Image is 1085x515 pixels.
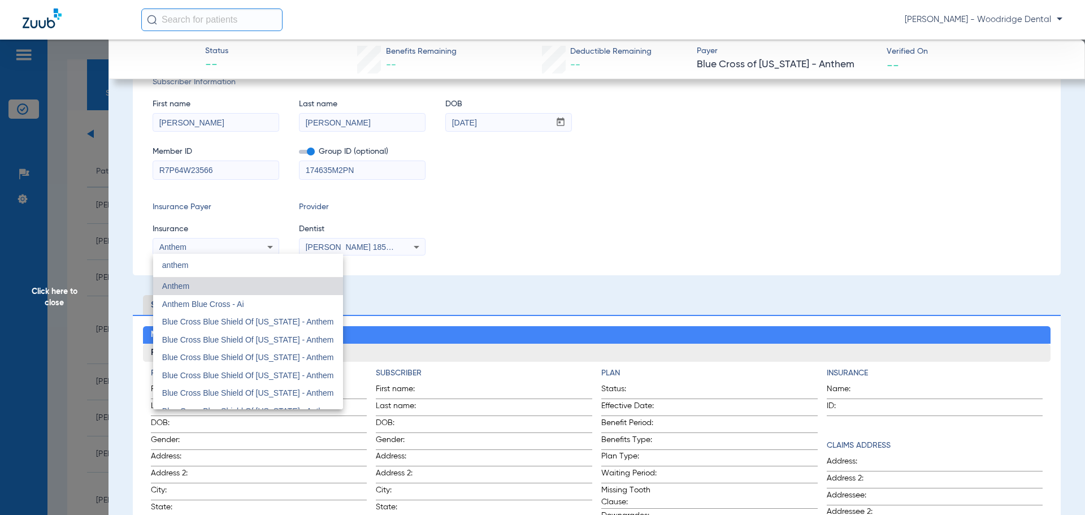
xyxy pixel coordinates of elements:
[162,388,334,397] span: Blue Cross Blue Shield Of [US_STATE] - Anthem
[162,282,189,291] span: Anthem
[153,254,343,277] input: dropdown search
[162,371,334,380] span: Blue Cross Blue Shield Of [US_STATE] - Anthem
[162,353,334,362] span: Blue Cross Blue Shield Of [US_STATE] - Anthem
[162,317,334,326] span: Blue Cross Blue Shield Of [US_STATE] - Anthem
[162,335,334,344] span: Blue Cross Blue Shield Of [US_STATE] - Anthem
[162,300,244,309] span: Anthem Blue Cross - Ai
[162,406,334,416] span: Blue Cross Blue Shield Of [US_STATE] - Anthem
